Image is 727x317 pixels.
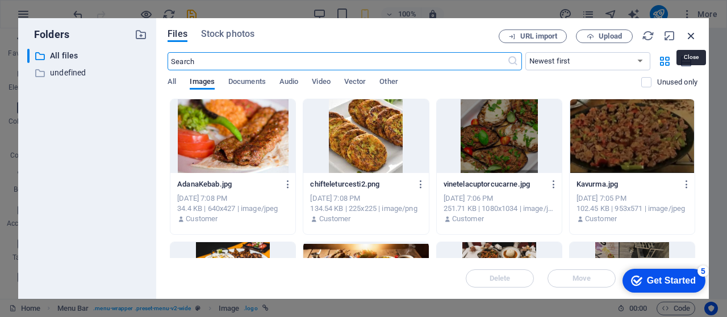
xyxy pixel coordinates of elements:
span: Documents [228,75,266,91]
div: 34.4 KB | 640x427 | image/jpeg [177,204,289,214]
p: Kavurma.jpg [576,179,678,189]
span: Audio [279,75,298,91]
span: Upload [599,33,622,40]
div: [DATE] 7:08 PM [177,193,289,204]
p: Folders [27,27,69,42]
p: AdanaKebab.jpg [177,179,278,189]
div: 5 [84,2,95,14]
span: Vector [344,75,366,91]
div: Get Started 5 items remaining, 0% complete [9,6,92,29]
span: Other [379,75,398,91]
button: URL import [499,29,567,43]
p: Customer [452,214,484,224]
p: chifteleturcesti2.png [310,179,411,189]
span: URL import [520,33,557,40]
span: Images [190,75,215,91]
div: 102.45 KB | 953x571 | image/jpeg [576,204,688,214]
p: Unused only [657,77,697,87]
div: [DATE] 7:06 PM [444,193,555,204]
div: 134.54 KB | 225x225 | image/png [310,204,421,214]
p: Customer [319,214,351,224]
span: Files [168,27,187,41]
i: Reload [642,29,654,42]
p: Customer [186,214,218,224]
span: All [168,75,176,91]
button: Upload [576,29,633,43]
p: Customer [585,214,617,224]
div: Get Started [34,12,82,23]
span: Stock photos [201,27,254,41]
div: ​ [27,49,30,63]
i: Minimize [663,29,676,42]
div: 251.71 KB | 1080x1034 | image/jpeg [444,204,555,214]
div: undefined [27,66,147,80]
input: Search [168,52,507,70]
div: [DATE] 7:08 PM [310,193,421,204]
p: All files [50,49,126,62]
p: undefined [50,66,126,79]
div: [DATE] 7:05 PM [576,193,688,204]
i: Create new folder [135,28,147,41]
span: Video [312,75,330,91]
p: vinetelacuptorcucarne.jpg [444,179,545,189]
